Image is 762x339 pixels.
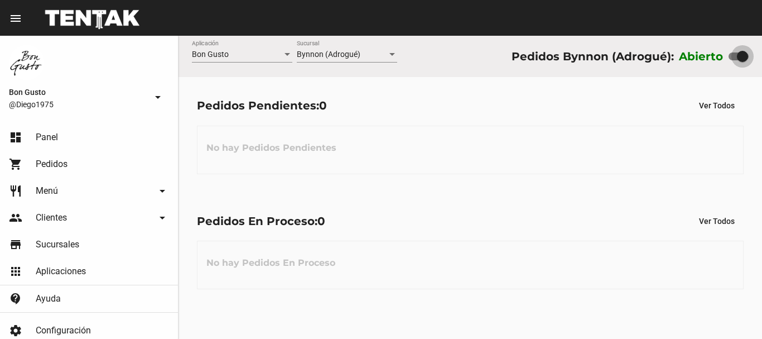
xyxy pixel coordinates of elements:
mat-icon: apps [9,265,22,278]
mat-icon: arrow_drop_down [156,184,169,198]
div: Pedidos Bynnon (Adrogué): [512,47,674,65]
span: 0 [317,214,325,228]
div: Pedidos En Proceso: [197,212,325,230]
span: Bynnon (Adrogué) [297,50,360,59]
span: Panel [36,132,58,143]
mat-icon: people [9,211,22,225]
mat-icon: contact_support [9,292,22,305]
h3: No hay Pedidos En Proceso [197,246,344,280]
span: Menú [36,185,58,197]
mat-icon: arrow_drop_down [156,211,169,225]
button: Ver Todos [690,211,744,231]
span: Ver Todos [699,101,735,110]
img: 8570adf9-ca52-4367-b116-ae09c64cf26e.jpg [9,45,45,80]
mat-icon: dashboard [9,131,22,144]
span: Ayuda [36,293,61,304]
span: Bon Gusto [9,85,147,99]
mat-icon: shopping_cart [9,157,22,171]
span: Aplicaciones [36,266,86,277]
h3: No hay Pedidos Pendientes [197,131,345,165]
div: Pedidos Pendientes: [197,97,327,114]
mat-icon: arrow_drop_down [151,90,165,104]
mat-icon: store [9,238,22,251]
mat-icon: menu [9,12,22,25]
span: 0 [319,99,327,112]
mat-icon: restaurant [9,184,22,198]
label: Abierto [679,47,724,65]
span: @Diego1975 [9,99,147,110]
button: Ver Todos [690,96,744,116]
mat-icon: settings [9,324,22,337]
span: Pedidos [36,159,67,170]
span: Configuración [36,325,91,336]
span: Ver Todos [699,217,735,226]
span: Sucursales [36,239,79,250]
span: Clientes [36,212,67,223]
span: Bon Gusto [192,50,229,59]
